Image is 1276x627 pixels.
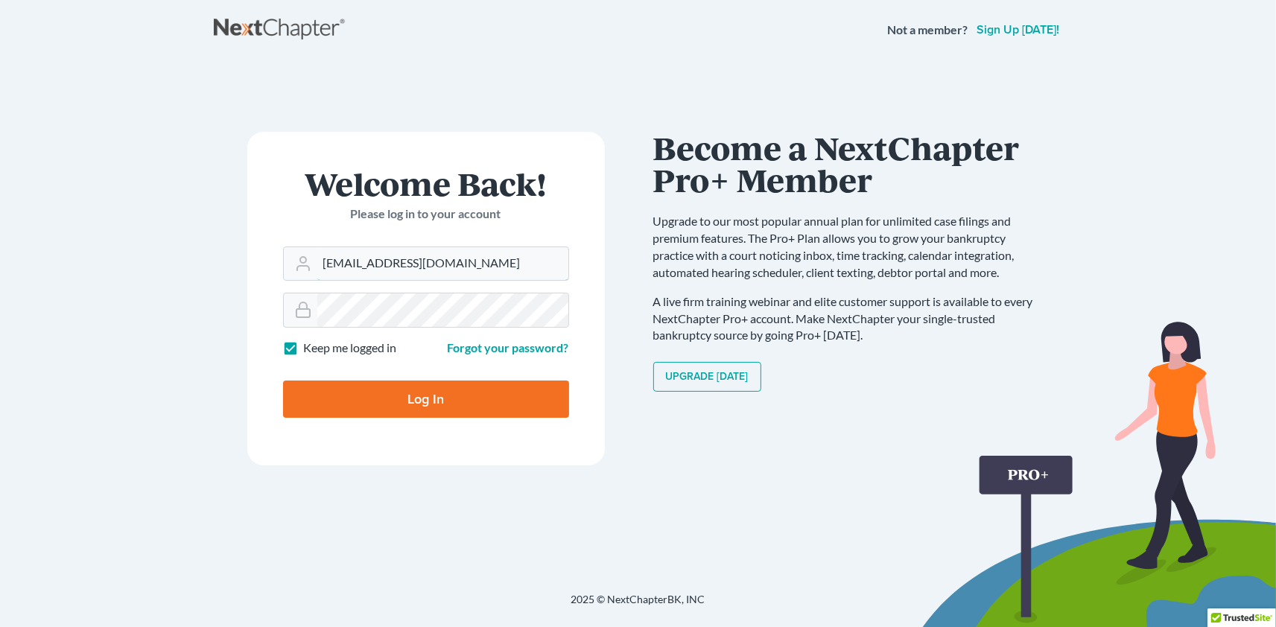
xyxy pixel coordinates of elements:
[888,22,968,39] strong: Not a member?
[448,340,569,354] a: Forgot your password?
[283,206,569,223] p: Please log in to your account
[653,132,1048,195] h1: Become a NextChapter Pro+ Member
[317,247,568,280] input: Email Address
[653,213,1048,281] p: Upgrade to our most popular annual plan for unlimited case filings and premium features. The Pro+...
[974,24,1063,36] a: Sign up [DATE]!
[653,362,761,392] a: Upgrade [DATE]
[283,381,569,418] input: Log In
[214,592,1063,619] div: 2025 © NextChapterBK, INC
[653,293,1048,345] p: A live firm training webinar and elite customer support is available to every NextChapter Pro+ ac...
[304,340,397,357] label: Keep me logged in
[283,168,569,200] h1: Welcome Back!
